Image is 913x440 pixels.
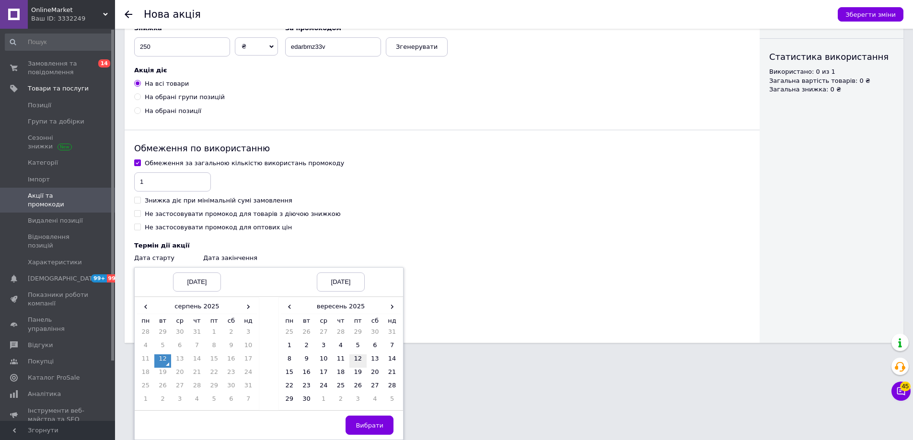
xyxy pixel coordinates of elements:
[769,51,894,63] div: Статистика використання
[28,216,83,225] span: Видалені позиції
[223,395,240,408] td: 6
[223,327,240,341] td: 2
[137,327,154,341] td: 28
[154,395,172,408] td: 2
[134,242,750,249] label: Термін дії акції
[769,77,894,85] li: Загальна вартість товарів: 0 ₴
[349,327,367,341] td: 29
[28,84,89,93] span: Товари та послуги
[188,341,206,354] td: 7
[203,254,257,261] span: Дата закінчення
[98,59,110,68] span: 14
[383,314,401,328] th: нд
[28,101,51,110] span: Позиції
[206,381,223,395] td: 29
[171,314,188,328] th: ср
[154,354,172,368] td: 12
[285,37,381,56] input: Наприклад: Промокод_травень
[28,316,89,333] span: Панель управління
[137,341,154,354] td: 4
[315,381,332,395] td: 24
[171,327,188,341] td: 30
[349,381,367,395] td: 26
[383,368,401,381] td: 21
[240,354,257,368] td: 17
[171,368,188,381] td: 20
[367,341,384,354] td: 6
[206,368,223,381] td: 22
[332,395,349,408] td: 2
[125,11,132,18] div: Повернутися назад
[188,314,206,328] th: чт
[145,159,344,168] div: Обмеження за загальною кількістю використань промокоду
[240,314,257,328] th: нд
[154,381,172,395] td: 26
[223,381,240,395] td: 30
[171,341,188,354] td: 6
[137,300,154,314] span: ‹
[315,341,332,354] td: 3
[315,314,332,328] th: ср
[173,272,221,292] div: [DATE]
[315,354,332,368] td: 10
[349,341,367,354] td: 5
[171,381,188,395] td: 27
[223,314,240,328] th: сб
[240,327,257,341] td: 3
[107,274,123,282] span: 99+
[367,327,384,341] td: 30
[223,368,240,381] td: 23
[332,368,349,381] td: 18
[206,327,223,341] td: 1
[28,192,89,209] span: Акції та промокоди
[281,300,298,314] span: ‹
[206,354,223,368] td: 15
[281,314,298,328] th: пн
[154,300,240,314] th: серпень 2025
[332,354,349,368] td: 11
[134,37,230,56] input: Наприклад: 1
[223,354,240,368] td: 16
[298,341,315,354] td: 2
[28,258,82,267] span: Характеристики
[134,254,174,261] span: Дата старту
[145,93,225,102] div: На обрані групи позицій
[838,7,903,22] button: Зберегти зміни
[242,43,246,50] span: ₴
[298,381,315,395] td: 23
[28,274,99,283] span: [DEMOGRAPHIC_DATA]
[144,9,201,20] h1: Нова акція
[281,381,298,395] td: 22
[383,327,401,341] td: 31
[317,272,365,292] div: [DATE]
[332,341,349,354] td: 4
[356,422,383,429] span: Вибрати
[349,395,367,408] td: 3
[240,300,257,314] span: ›
[367,368,384,381] td: 20
[206,395,223,408] td: 5
[367,354,384,368] td: 13
[206,341,223,354] td: 8
[349,368,367,381] td: 19
[188,354,206,368] td: 14
[145,210,341,218] div: Не застосовувати промокод для товарів з діючою знижкою
[145,196,292,205] div: Знижка діє при мінімальній сумі замовлення
[28,373,80,382] span: Каталог ProSale
[145,79,189,88] div: На всі товари
[28,341,53,350] span: Відгуки
[332,314,349,328] th: чт
[315,368,332,381] td: 17
[28,233,89,250] span: Відновлення позицій
[298,314,315,328] th: вт
[367,395,384,408] td: 4
[137,314,154,328] th: пн
[281,395,298,408] td: 29
[281,341,298,354] td: 1
[240,381,257,395] td: 31
[332,327,349,341] td: 28
[188,368,206,381] td: 21
[137,381,154,395] td: 25
[298,368,315,381] td: 16
[145,107,201,115] div: На обрані позиції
